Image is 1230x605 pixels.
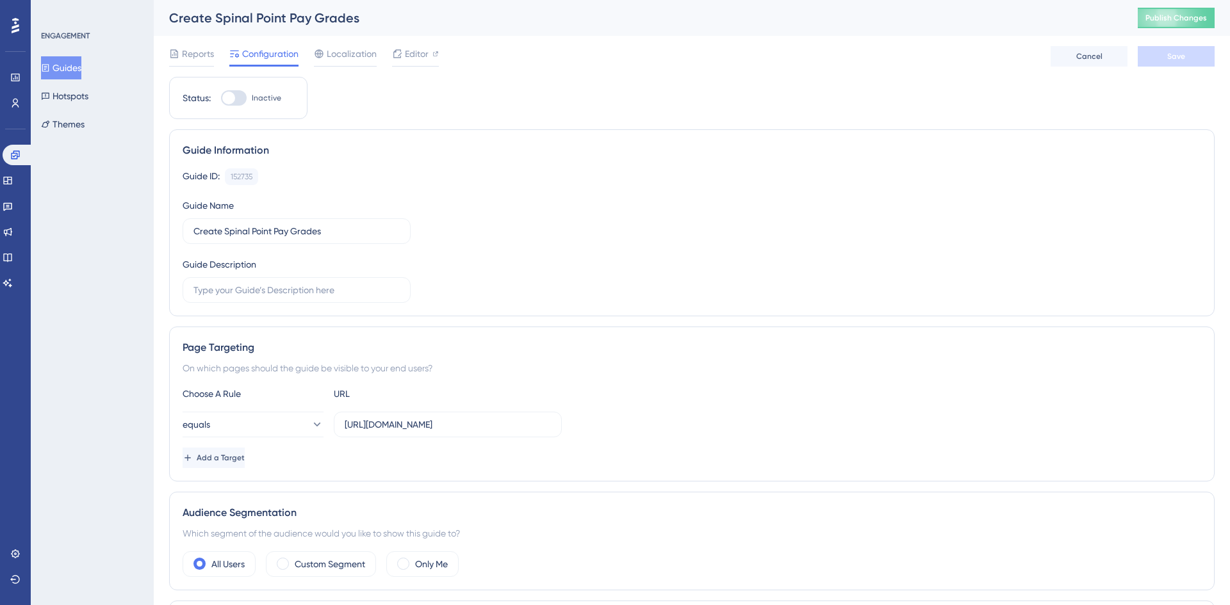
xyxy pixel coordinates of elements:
span: Configuration [242,46,299,61]
div: Choose A Rule [183,386,324,401]
button: equals [183,412,324,437]
span: Cancel [1076,51,1103,61]
button: Add a Target [183,448,245,468]
div: Guide Information [183,143,1201,158]
button: Save [1138,46,1215,67]
span: Add a Target [197,453,245,463]
button: Hotspots [41,85,88,108]
span: equals [183,417,210,432]
input: Type your Guide’s Name here [193,224,400,238]
button: Themes [41,113,85,136]
span: Save [1167,51,1185,61]
div: Guide ID: [183,168,220,185]
input: yourwebsite.com/path [345,417,551,432]
div: Audience Segmentation [183,505,1201,520]
div: 152735 [231,172,252,182]
label: Custom Segment [295,556,365,572]
div: ENGAGEMENT [41,31,90,41]
div: URL [334,386,475,401]
button: Publish Changes [1138,8,1215,28]
label: All Users [211,556,245,572]
div: Status: [183,90,211,106]
span: Inactive [252,93,281,103]
button: Cancel [1051,46,1127,67]
div: Guide Name [183,198,234,213]
input: Type your Guide’s Description here [193,283,400,297]
button: Guides [41,56,81,79]
span: Publish Changes [1145,13,1207,23]
div: On which pages should the guide be visible to your end users? [183,360,1201,376]
span: Reports [182,46,214,61]
div: Which segment of the audience would you like to show this guide to? [183,526,1201,541]
span: Editor [405,46,429,61]
span: Localization [327,46,377,61]
div: Create Spinal Point Pay Grades [169,9,1106,27]
div: Page Targeting [183,340,1201,355]
label: Only Me [415,556,448,572]
div: Guide Description [183,257,256,272]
